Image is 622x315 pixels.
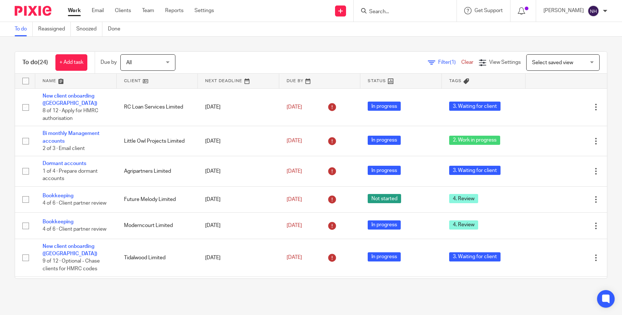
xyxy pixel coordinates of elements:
span: 2 of 3 · Email client [43,146,85,151]
span: [DATE] [287,139,302,144]
a: Dormant accounts [43,161,86,166]
a: + Add task [55,54,87,71]
span: [DATE] [287,105,302,110]
a: Clear [461,60,473,65]
span: Select saved view [532,60,573,65]
span: All [126,60,132,65]
span: 4 of 6 · Client partner review [43,227,106,232]
span: 3. Waiting for client [449,252,501,261]
td: Agripartners Limited [117,156,198,186]
span: In progress [368,166,401,175]
td: [DATE] [198,239,279,276]
span: Get Support [474,8,503,13]
a: Work [68,7,81,14]
td: Moderncourt Limited [117,213,198,239]
span: [DATE] [287,255,302,260]
span: 3. Waiting for client [449,102,501,111]
span: In progress [368,136,401,145]
td: Tidalwood Limited [117,239,198,276]
a: Reports [165,7,183,14]
span: Filter [438,60,461,65]
p: Due by [101,59,117,66]
a: Snoozed [76,22,102,36]
span: Not started [368,194,401,203]
span: 9 of 12 · Optional - Chase clients for HMRC codes [43,259,100,272]
span: [DATE] [287,223,302,228]
a: Bookkeeping [43,219,73,224]
img: svg%3E [588,5,599,17]
span: [DATE] [287,197,302,202]
a: Email [92,7,104,14]
td: [DATE] [198,276,279,314]
span: 1 of 4 · Prepare dormant accounts [43,169,98,182]
span: In progress [368,220,401,230]
input: Search [368,9,434,15]
a: Bookkeeping [43,193,73,198]
td: [DATE] [198,88,279,126]
span: (24) [38,59,48,65]
td: [DATE] [198,213,279,239]
span: In progress [368,102,401,111]
td: RC Loan Services Limited [117,88,198,126]
td: Sonas Strategies Ltd [117,276,198,314]
a: Bi monthly Management accounts [43,131,99,143]
p: [PERSON_NAME] [543,7,584,14]
a: New client onboarding ([GEOGRAPHIC_DATA]) [43,244,97,256]
a: Settings [194,7,214,14]
a: Team [142,7,154,14]
a: Done [108,22,126,36]
span: 4 of 6 · Client partner review [43,201,106,206]
span: 3. Waiting for client [449,166,501,175]
span: Tags [449,79,462,83]
span: 2. Work in progress [449,136,500,145]
td: [DATE] [198,156,279,186]
span: View Settings [489,60,521,65]
td: Future Melody Limited [117,186,198,212]
a: New client onboarding ([GEOGRAPHIC_DATA]) [43,94,97,106]
span: [DATE] [287,169,302,174]
td: [DATE] [198,186,279,212]
td: [DATE] [198,126,279,156]
span: 8 of 12 · Apply for HMRC authorisation [43,108,98,121]
span: 4. Review [449,220,478,230]
h1: To do [22,59,48,66]
span: (1) [450,60,456,65]
span: 4. Review [449,194,478,203]
a: Clients [115,7,131,14]
img: Pixie [15,6,51,16]
a: Reassigned [38,22,71,36]
td: Little Owl Projects Limited [117,126,198,156]
a: To do [15,22,33,36]
span: In progress [368,252,401,261]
